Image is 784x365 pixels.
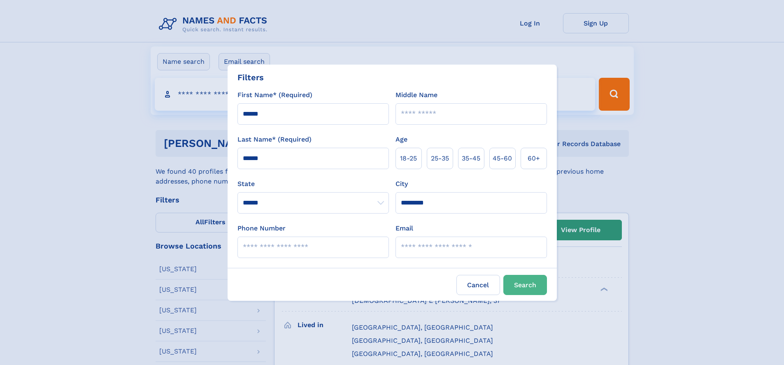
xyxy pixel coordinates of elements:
[400,153,417,163] span: 18‑25
[395,135,407,144] label: Age
[395,90,437,100] label: Middle Name
[493,153,512,163] span: 45‑60
[237,223,286,233] label: Phone Number
[456,275,500,295] label: Cancel
[395,179,408,189] label: City
[528,153,540,163] span: 60+
[395,223,413,233] label: Email
[237,135,312,144] label: Last Name* (Required)
[237,71,264,84] div: Filters
[503,275,547,295] button: Search
[237,179,389,189] label: State
[462,153,480,163] span: 35‑45
[237,90,312,100] label: First Name* (Required)
[431,153,449,163] span: 25‑35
